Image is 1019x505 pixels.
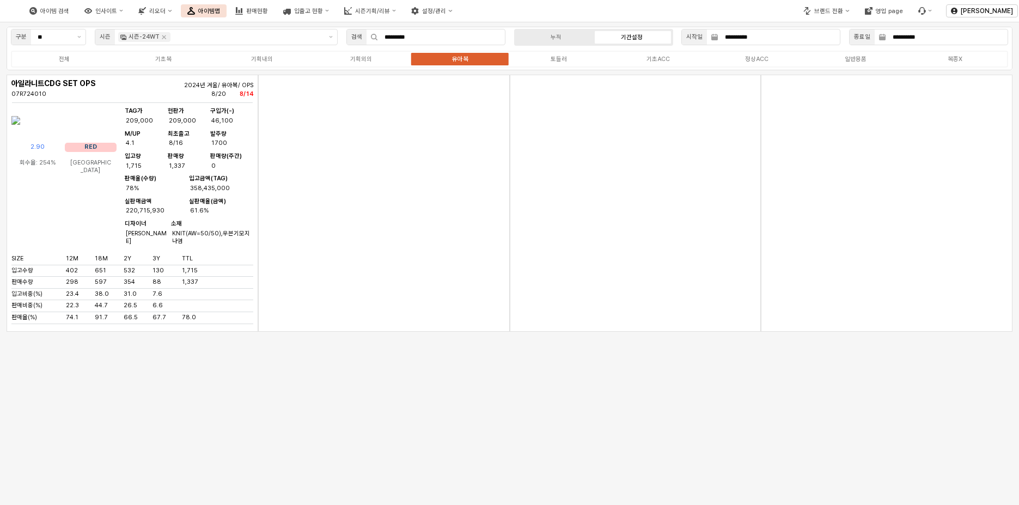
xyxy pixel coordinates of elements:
div: 브랜드 전환 [814,8,843,15]
div: 누적 [551,34,562,41]
div: 기초ACC [646,56,670,63]
button: 영업 page [858,4,910,17]
div: 시작일 [686,32,703,42]
div: 종료일 [854,32,870,42]
div: 리오더 [149,8,166,15]
label: 기간설정 [594,33,669,42]
button: 시즌기획/리뷰 [338,4,402,17]
div: 기초복 [155,56,172,63]
div: 토들러 [551,56,567,63]
label: 기획내의 [212,54,312,64]
p: [PERSON_NAME] [961,7,1013,15]
div: 일반용품 [845,56,867,63]
div: 시즌기획/리뷰 [355,8,390,15]
button: 설정/관리 [405,4,459,17]
label: 일반용품 [807,54,906,64]
div: 유아복 [452,56,468,63]
div: Menu item 6 [912,4,938,17]
button: 인사이트 [78,4,130,17]
div: 복종X [948,56,962,63]
div: 기획외의 [350,56,372,63]
div: 아이템 검색 [40,8,69,15]
button: 판매현황 [229,4,274,17]
div: 시즌 [100,32,111,42]
div: 전체 [59,56,70,63]
div: 인사이트 [95,8,117,15]
div: 영업 page [876,8,903,15]
div: 입출고 현황 [294,8,323,15]
div: Remove 시즌-24WT [162,35,166,39]
div: 정상ACC [745,56,768,63]
button: [PERSON_NAME] [946,4,1018,17]
div: 설정/관리 [422,8,446,15]
button: 입출고 현황 [277,4,335,17]
label: 정상ACC [707,54,807,64]
div: 판매현황 [246,8,268,15]
div: 시즌-24WT [129,32,160,42]
button: 아이템 검색 [23,4,76,17]
div: 아이템맵 [198,8,220,15]
button: 제안 사항 표시 [325,29,337,45]
label: 복종X [905,54,1004,64]
div: 구분 [16,32,27,42]
div: 기간설정 [621,34,643,41]
label: 기획외의 [312,54,411,64]
label: 기초복 [114,54,213,64]
label: 기초ACC [608,54,707,64]
label: 토들러 [510,54,609,64]
button: 제안 사항 표시 [73,29,86,45]
label: 누적 [518,33,594,42]
button: 리오더 [132,4,178,17]
label: 유아복 [411,54,510,64]
button: 아이템맵 [181,4,227,17]
button: 브랜드 전환 [797,4,856,17]
div: 기획내의 [251,56,273,63]
div: 검색 [351,32,362,42]
label: 전체 [15,54,114,64]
